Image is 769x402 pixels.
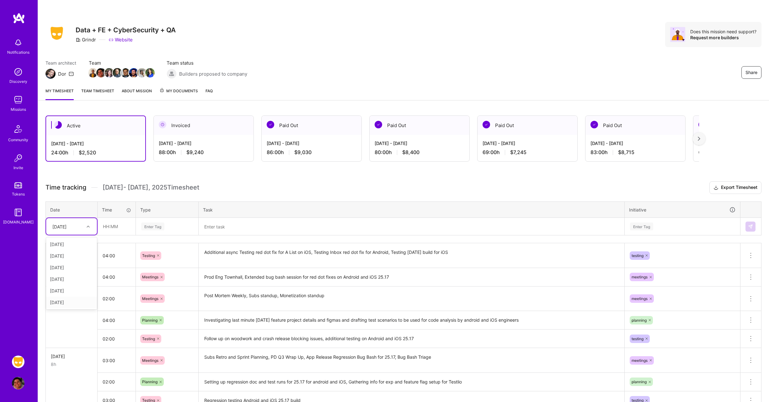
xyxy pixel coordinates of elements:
div: Missions [11,106,26,113]
span: testing [632,336,644,341]
input: HH:MM [98,247,136,264]
div: Paid Out [262,116,361,135]
div: [DATE] - [DATE] [267,140,356,147]
div: Paid Out [585,116,685,135]
input: HH:MM [98,352,136,369]
textarea: Subs Retro and Sprint Planning, PD Q3 Wrap Up, App Release Regression Bug Bash for 25.17, Bug Bas... [199,349,624,372]
span: meetings [632,275,648,279]
a: Team Member Avatar [138,67,146,78]
div: Invoiced [154,116,254,135]
a: Team Member Avatar [89,67,97,78]
a: Team Member Avatar [121,67,130,78]
div: [DATE] - [DATE] [375,140,464,147]
span: Share [745,69,757,76]
span: planning [632,318,647,323]
span: Meetings [142,358,158,363]
span: $7,245 [510,149,526,156]
a: Team Member Avatar [113,67,121,78]
span: Meetings [142,275,158,279]
div: Dor [58,71,66,77]
img: Paid Out [698,121,706,128]
div: Paid Out [478,116,577,135]
img: Submit [748,224,753,229]
a: My Documents [159,88,198,100]
img: Builders proposed to company [167,69,177,79]
img: Paid Out [375,121,382,128]
span: $8,400 [402,149,419,156]
a: My timesheet [45,88,74,100]
div: Grindr [76,36,96,43]
img: Active [54,121,62,129]
img: Invite [12,152,24,164]
textarea: Prod Eng Townhall, Extended bug bash session for red dot fixes on Android and iOS 25.17 [199,269,624,286]
input: HH:MM [98,290,136,307]
i: icon Download [713,185,718,191]
a: User Avatar [10,377,26,389]
div: Notifications [7,49,29,56]
span: $8,715 [618,149,634,156]
img: Team Member Avatar [113,68,122,78]
textarea: Post Mortem Weekly, Subs standup, Monetization standup [199,287,624,311]
span: [DATE] - [DATE] , 2025 Timesheet [103,184,199,191]
a: Team timesheet [81,88,114,100]
img: Paid Out [267,121,274,128]
textarea: Investigating last minute [DATE] feature project details and figmas and drafting test scenarios t... [199,312,624,329]
img: Team Member Avatar [88,68,98,78]
i: icon Chevron [87,225,90,228]
div: [DATE] [51,353,92,360]
img: logo [13,13,25,24]
div: 80:00 h [375,149,464,156]
i: icon CompanyGray [76,37,81,42]
div: [DOMAIN_NAME] [3,219,34,225]
span: $2,520 [79,149,96,156]
div: Enter Tag [141,222,164,231]
img: teamwork [12,94,24,106]
img: Team Member Avatar [121,68,130,78]
div: [DATE] - [DATE] [159,140,248,147]
span: meetings [632,358,648,363]
div: [DATE] [46,239,97,250]
img: Grindr: Data + FE + CyberSecurity + QA [12,356,24,368]
div: [DATE] - [DATE] [51,140,140,147]
span: Testing [142,253,155,258]
img: Team Member Avatar [96,68,106,78]
img: Avatar [670,27,685,42]
a: About Mission [122,88,152,100]
i: icon Mail [69,71,74,76]
div: 86:00 h [267,149,356,156]
button: Share [741,66,761,79]
div: Enter Tag [630,222,653,231]
div: 24:00 h [51,149,140,156]
input: HH:MM [98,312,136,329]
span: planning [632,379,647,384]
div: Paid Out [370,116,469,135]
img: Team Member Avatar [145,68,155,78]
img: discovery [12,66,24,78]
div: [DATE] [46,262,97,273]
div: 83:00 h [590,149,680,156]
div: Request more builders [690,35,756,40]
div: Active [46,116,145,135]
img: Team Member Avatar [104,68,114,78]
a: Team Member Avatar [105,67,113,78]
textarea: Additional async Testing red dot fix for A List on iOS, Testing Inbox red dot fix for Android, Te... [199,244,624,267]
span: Builders proposed to company [179,71,247,77]
th: Date [46,201,98,218]
span: $9,030 [294,149,312,156]
div: Discovery [9,78,27,85]
div: Time [102,206,131,213]
span: Time tracking [45,184,86,191]
span: Meetings [142,296,158,301]
div: Does this mission need support? [690,29,756,35]
a: FAQ [206,88,213,100]
span: meetings [632,296,648,301]
div: [DATE] [46,285,97,297]
div: Tokens [12,191,25,197]
img: bell [12,36,24,49]
div: Initiative [629,206,736,213]
div: Community [8,137,28,143]
a: Team Member Avatar [130,67,138,78]
img: Invoiced [159,121,166,128]
img: Team Member Avatar [137,68,147,78]
button: Export Timesheet [709,181,761,194]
